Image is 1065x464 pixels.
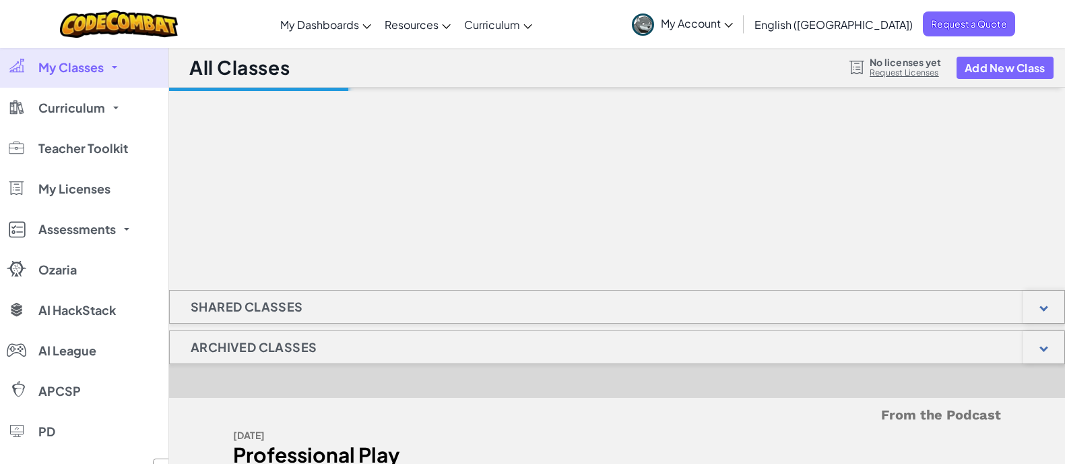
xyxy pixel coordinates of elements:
[38,345,96,357] span: AI League
[38,264,77,276] span: Ozaria
[233,405,1001,426] h5: From the Podcast
[464,18,520,32] span: Curriculum
[38,183,110,195] span: My Licenses
[378,6,457,42] a: Resources
[170,290,324,324] h1: Shared Classes
[748,6,919,42] a: English ([GEOGRAPHIC_DATA])
[632,13,654,36] img: avatar
[60,10,178,38] img: CodeCombat logo
[923,11,1015,36] a: Request a Quote
[38,142,128,154] span: Teacher Toolkit
[38,304,116,316] span: AI HackStack
[273,6,378,42] a: My Dashboards
[870,67,941,78] a: Request Licenses
[233,426,607,445] div: [DATE]
[870,57,941,67] span: No licenses yet
[170,330,337,364] h1: Archived Classes
[661,16,733,30] span: My Account
[280,18,359,32] span: My Dashboards
[457,6,539,42] a: Curriculum
[754,18,913,32] span: English ([GEOGRAPHIC_DATA])
[38,223,116,235] span: Assessments
[385,18,439,32] span: Resources
[38,102,105,114] span: Curriculum
[189,55,290,80] h1: All Classes
[625,3,740,45] a: My Account
[957,57,1054,79] button: Add New Class
[38,61,104,74] span: My Classes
